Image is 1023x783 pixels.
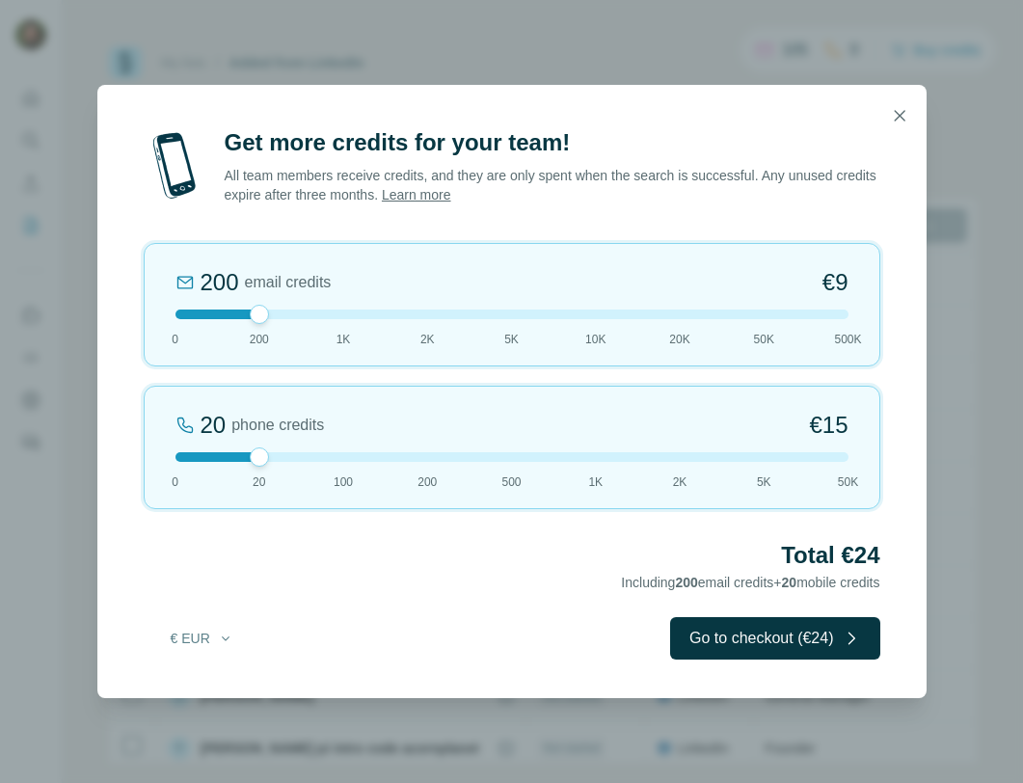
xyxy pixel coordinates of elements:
[822,267,848,298] span: €9
[245,271,332,294] span: email credits
[782,575,797,590] span: 20
[621,575,879,590] span: Including email credits + mobile credits
[225,166,880,204] p: All team members receive credits, and they are only spent when the search is successful. Any unus...
[382,187,451,202] a: Learn more
[501,473,521,491] span: 500
[834,331,861,348] span: 500K
[144,540,880,571] h2: Total €24
[172,331,178,348] span: 0
[201,267,239,298] div: 200
[420,331,435,348] span: 2K
[201,410,227,441] div: 20
[670,617,879,660] button: Go to checkout (€24)
[250,331,269,348] span: 200
[838,473,858,491] span: 50K
[144,127,205,204] img: mobile-phone
[757,473,771,491] span: 5K
[157,621,247,656] button: € EUR
[417,473,437,491] span: 200
[334,473,353,491] span: 100
[673,473,687,491] span: 2K
[585,331,606,348] span: 10K
[231,414,324,437] span: phone credits
[172,473,178,491] span: 0
[253,473,265,491] span: 20
[504,331,519,348] span: 5K
[337,331,351,348] span: 1K
[588,473,603,491] span: 1K
[809,410,848,441] span: €15
[675,575,697,590] span: 200
[669,331,689,348] span: 20K
[754,331,774,348] span: 50K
